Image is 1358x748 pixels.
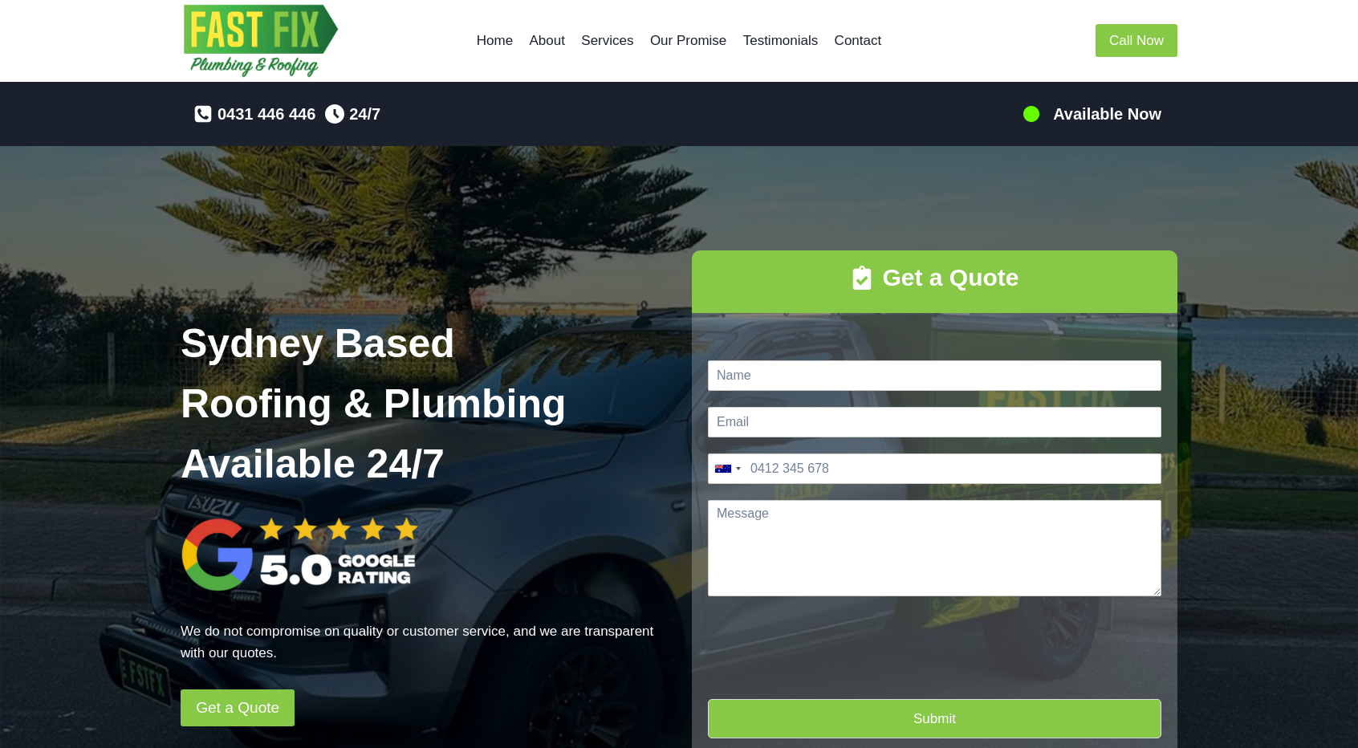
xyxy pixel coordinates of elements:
[193,101,315,127] a: 0431 446 446
[469,22,522,60] a: Home
[1096,24,1177,57] a: Call Now
[349,101,380,127] span: 24/7
[181,689,295,726] a: Get a Quote
[573,22,642,60] a: Services
[1053,102,1161,126] h5: Available Now
[218,101,315,127] span: 0431 446 446
[181,314,666,494] h1: Sydney Based Roofing & Plumbing Available 24/7
[181,620,666,664] p: We do not compromise on quality or customer service, and we are transparent with our quotes.
[642,22,735,60] a: Our Promise
[708,612,952,733] iframe: reCAPTCHA
[708,360,1161,391] input: Name
[826,22,889,60] a: Contact
[196,696,279,721] span: Get a Quote
[708,407,1161,437] input: Email
[1022,104,1041,124] img: 100-percents.png
[708,453,1161,484] input: Phone
[735,22,827,60] a: Testimonials
[709,454,746,483] button: Selected country
[469,22,890,60] nav: Primary Navigation
[882,264,1018,291] strong: Get a Quote
[708,699,1161,738] button: Submit
[521,22,573,60] a: About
